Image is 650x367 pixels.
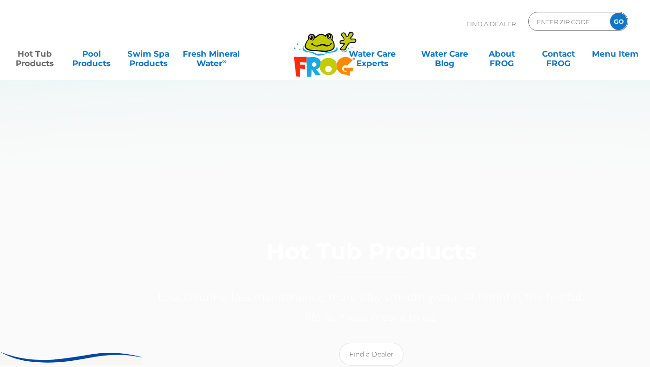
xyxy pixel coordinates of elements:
a: Menu Item [590,44,640,63]
a: Water CareExperts [331,44,413,63]
a: Find a Dealer [339,343,404,366]
a: Fresh MineralWater∞ [180,44,243,63]
a: Hot TubProducts [10,44,60,63]
p: Less chlorine, less maintenance, more silky smooth water. Ahhhhhhh, the hot tub life as it was me... [155,288,589,327]
a: Water CareBlog [420,44,470,63]
a: PoolProducts [66,44,117,63]
input: GO [610,13,627,30]
img: Frog Products Logo [288,19,362,77]
p: Find A Dealer [466,12,516,36]
a: ContactFROG [533,44,583,63]
h1: Hot Tub Products [155,239,589,278]
sup: ∞ [222,58,227,65]
a: Swim SpaProducts [123,44,174,63]
a: AboutFROG [476,44,527,63]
